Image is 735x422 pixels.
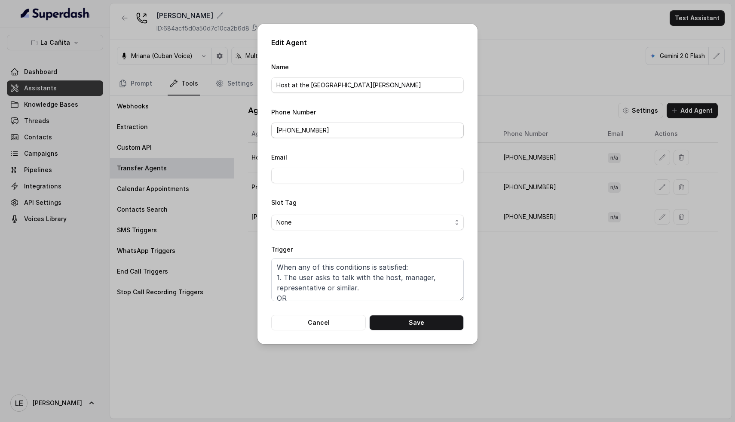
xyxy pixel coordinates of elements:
label: Phone Number [271,108,316,116]
button: Cancel [271,315,366,330]
textarea: When any of this conditions is satisfied: 1. The user asks to talk with the host, manager, repres... [271,258,464,301]
label: Name [271,63,289,71]
h2: Edit Agent [271,37,464,48]
span: None [276,217,452,228]
button: Save [369,315,464,330]
button: None [271,215,464,230]
label: Email [271,154,287,161]
label: Slot Tag [271,199,297,206]
label: Trigger [271,246,293,253]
